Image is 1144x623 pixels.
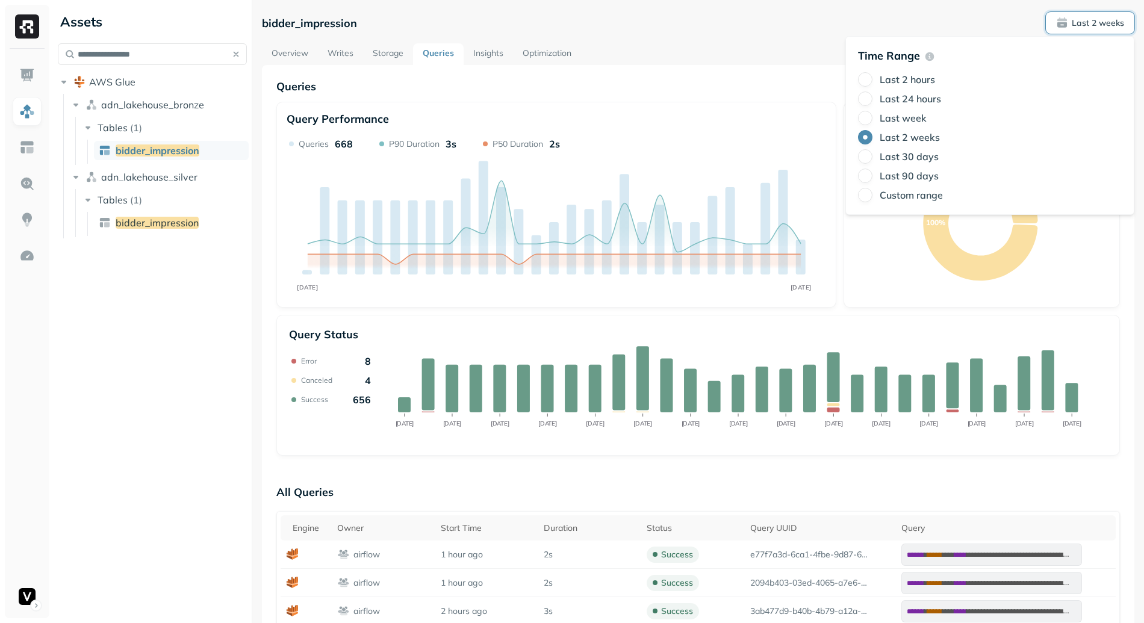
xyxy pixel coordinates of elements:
text: 100% [926,218,945,227]
tspan: [DATE] [395,420,414,427]
p: success [661,549,693,560]
p: Query Performance [287,112,389,126]
p: P50 Duration [493,138,543,150]
p: airflow [353,549,380,560]
img: Insights [19,212,35,228]
div: Status [647,522,738,534]
span: bidder_impression [116,144,199,157]
p: bidder_impression [262,16,357,30]
a: Writes [318,43,363,65]
p: 2s [544,577,553,589]
img: table [99,144,111,157]
label: Last 2 weeks [880,131,940,143]
div: Query UUID [750,522,889,534]
img: Query Explorer [19,176,35,191]
p: P90 Duration [389,138,440,150]
tspan: [DATE] [729,420,747,427]
div: Engine [293,522,326,534]
tspan: [DATE] [919,420,938,427]
p: Success [301,395,328,404]
div: Owner [337,522,428,534]
button: Tables(1) [82,190,248,209]
p: 2 hours ago [441,606,532,617]
img: namespace [85,171,98,183]
button: adn_lakehouse_bronze [70,95,247,114]
button: AWS Glue [58,72,247,91]
p: success [661,577,693,589]
p: 668 [335,138,353,150]
div: Start Time [441,522,532,534]
p: 2s [544,549,553,560]
span: adn_lakehouse_bronze [101,99,204,111]
a: Optimization [513,43,581,65]
img: Voodoo [19,588,36,605]
a: bidder_impression [94,213,249,232]
tspan: [DATE] [297,284,318,291]
p: success [661,606,693,617]
p: ( 1 ) [130,194,142,206]
a: bidder_impression [94,141,249,160]
tspan: [DATE] [538,420,557,427]
label: Last 30 days [880,150,939,163]
label: Custom range [880,189,943,201]
img: namespace [85,99,98,111]
tspan: [DATE] [490,420,509,427]
a: Storage [363,43,413,65]
p: 4 [365,374,371,386]
span: Tables [98,194,128,206]
p: 2s [549,138,560,150]
p: Error [301,356,317,365]
img: Optimization [19,248,35,264]
span: AWS Glue [89,76,135,88]
label: Last 90 days [880,170,939,182]
p: e77f7a3d-6ca1-4fbe-9d87-6e72fce3a108 [750,549,871,560]
p: Last 2 weeks [1072,17,1124,29]
p: Canceled [301,376,332,385]
p: Queries [299,138,329,150]
p: 2094b403-03ed-4065-a7e6-33b1e6d10b3c [750,577,871,589]
a: Queries [413,43,464,65]
p: 1 hour ago [441,549,532,560]
p: All Queries [276,480,1120,504]
img: Ryft [15,14,39,39]
div: Assets [58,12,247,31]
tspan: [DATE] [1063,420,1081,427]
p: 3s [446,138,456,150]
tspan: [DATE] [967,420,986,427]
a: Overview [262,43,318,65]
img: Dashboard [19,67,35,83]
p: 1 hour ago [441,577,532,589]
tspan: [DATE] [790,284,811,291]
p: Time Range [858,49,920,63]
tspan: [DATE] [872,420,891,427]
tspan: [DATE] [681,420,700,427]
div: Duration [544,522,635,534]
tspan: [DATE] [824,420,843,427]
tspan: [DATE] [443,420,461,427]
img: Assets [19,104,35,119]
tspan: [DATE] [586,420,605,427]
p: 3ab477d9-b40b-4b79-a12a-61b882777171 [750,606,871,617]
p: airflow [353,577,380,589]
div: Query [901,522,1110,534]
tspan: [DATE] [1015,420,1033,427]
p: ( 1 ) [130,122,142,134]
button: adn_lakehouse_silver [70,167,247,187]
label: Last week [880,112,927,124]
p: Queries [276,79,1120,93]
p: Query Status [289,327,358,341]
a: Insights [464,43,513,65]
img: table [99,217,111,229]
p: airflow [353,606,380,617]
label: Last 2 hours [880,73,935,85]
p: 3s [544,606,553,617]
label: Last 24 hours [880,93,941,105]
span: Tables [98,122,128,134]
button: Tables(1) [82,118,248,137]
span: bidder_impression [116,217,199,229]
img: root [73,76,85,88]
p: 656 [353,394,371,406]
img: Asset Explorer [19,140,35,155]
tspan: [DATE] [776,420,795,427]
tspan: [DATE] [633,420,652,427]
